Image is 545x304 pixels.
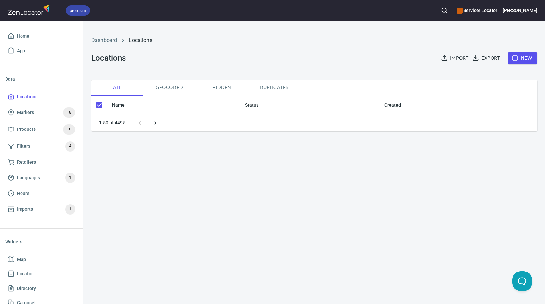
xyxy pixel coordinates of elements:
[65,174,75,182] span: 1
[5,266,78,281] a: Locator
[66,5,90,16] div: premium
[99,119,125,126] p: 1-50 of 4495
[199,84,244,92] span: Hidden
[512,271,532,291] iframe: Help Scout Beacon - Open
[457,8,463,14] button: color-CE600E
[91,37,537,44] nav: breadcrumb
[5,121,78,138] a: Products18
[471,52,502,64] button: Export
[17,47,25,55] span: App
[129,37,152,43] a: Locations
[5,29,78,43] a: Home
[5,138,78,155] a: Filters4
[17,125,36,133] span: Products
[17,190,29,198] span: Hours
[5,281,78,296] a: Directory
[148,115,163,131] button: Next page
[5,71,78,87] li: Data
[5,155,78,170] a: Retailers
[107,96,240,114] th: Name
[457,7,497,14] h6: Servicer Locator
[17,108,34,116] span: Markers
[503,3,537,18] button: [PERSON_NAME]
[17,174,40,182] span: Languages
[17,270,33,278] span: Locator
[66,7,90,14] span: premium
[5,43,78,58] a: App
[5,169,78,186] a: Languages1
[5,234,78,250] li: Widgets
[437,3,451,18] button: Search
[91,53,125,63] h3: Locations
[17,32,29,40] span: Home
[8,3,52,17] img: zenlocator
[5,89,78,104] a: Locations
[17,205,33,213] span: Imports
[442,54,468,62] span: Import
[513,54,532,62] span: New
[5,186,78,201] a: Hours
[474,54,500,62] span: Export
[95,84,140,92] span: All
[379,96,537,114] th: Created
[63,109,75,116] span: 18
[17,255,26,264] span: Map
[240,96,379,114] th: Status
[17,158,36,166] span: Retailers
[252,84,296,92] span: Duplicates
[440,52,471,64] button: Import
[17,142,30,150] span: Filters
[17,93,37,101] span: Locations
[147,84,192,92] span: Geocoded
[5,201,78,218] a: Imports1
[5,252,78,267] a: Map
[503,7,537,14] h6: [PERSON_NAME]
[65,205,75,213] span: 1
[508,52,537,64] button: New
[91,37,117,43] a: Dashboard
[63,126,75,133] span: 18
[5,104,78,121] a: Markers18
[457,3,497,18] div: Manage your apps
[65,143,75,150] span: 4
[17,284,36,293] span: Directory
